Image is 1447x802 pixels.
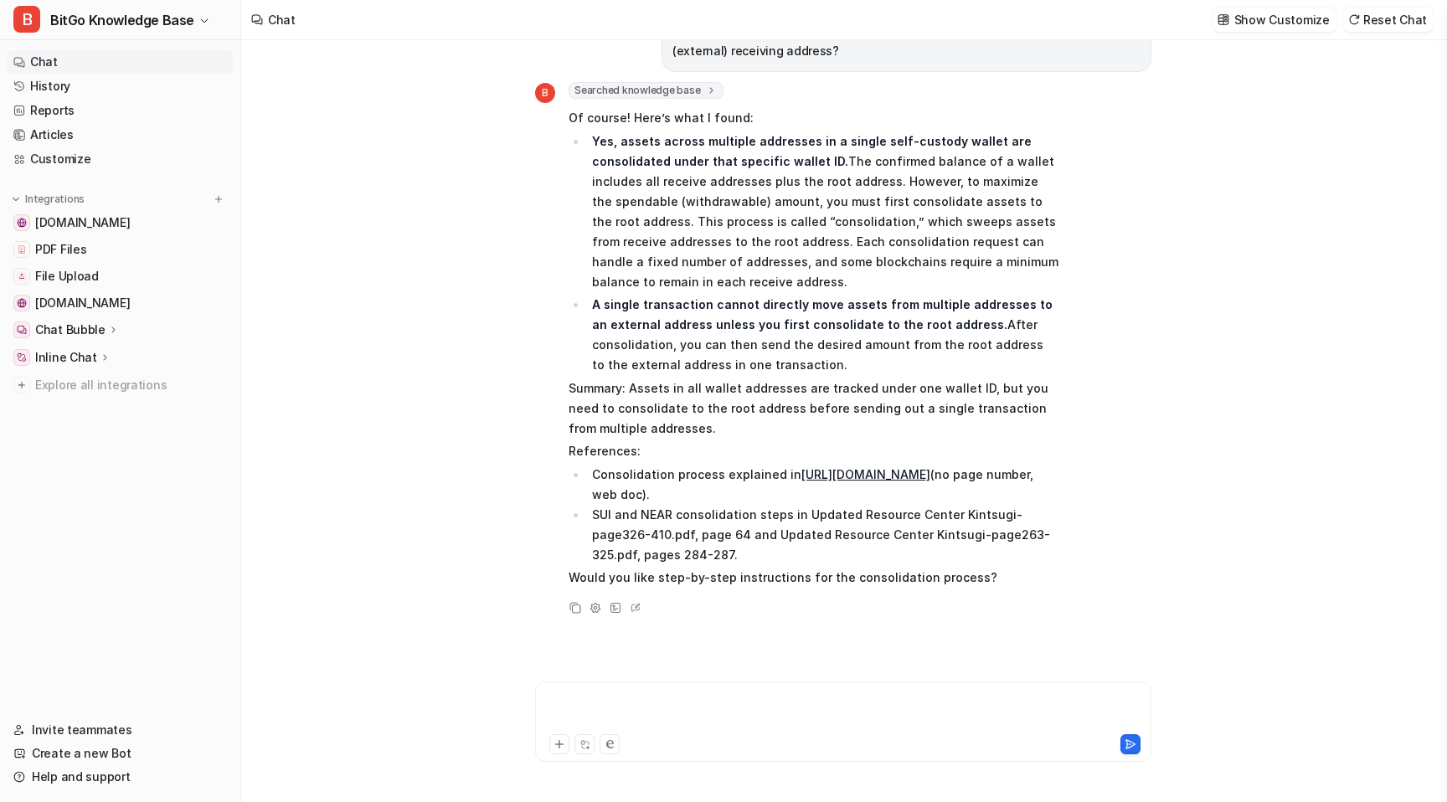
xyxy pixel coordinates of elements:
[7,50,234,74] a: Chat
[35,214,130,231] span: [DOMAIN_NAME]
[7,99,234,122] a: Reports
[35,372,227,398] span: Explore all integrations
[1213,8,1336,32] button: Show Customize
[7,191,90,208] button: Integrations
[25,193,85,206] p: Integrations
[1343,8,1434,32] button: Reset Chat
[592,134,1032,168] strong: Yes, assets across multiple addresses in a single self-custody wallet are consolidated under that...
[13,6,40,33] span: B
[801,467,930,481] a: [URL][DOMAIN_NAME]
[569,441,1058,461] p: References:
[35,268,99,285] span: File Upload
[17,218,27,228] img: www.bitgo.com
[7,211,234,234] a: www.bitgo.com[DOMAIN_NAME]
[569,108,1058,128] p: Of course! Here’s what I found:
[35,295,130,311] span: [DOMAIN_NAME]
[592,131,1058,292] p: The confirmed balance of a wallet includes all receive addresses plus the root address. However, ...
[35,349,97,366] p: Inline Chat
[535,83,555,103] span: B
[13,377,30,393] img: explore all integrations
[35,241,86,258] span: PDF Files
[17,325,27,335] img: Chat Bubble
[17,244,27,254] img: PDF Files
[569,378,1058,439] p: Summary: Assets in all wallet addresses are tracked under one wallet ID, but you need to consolid...
[7,123,234,147] a: Articles
[268,11,296,28] div: Chat
[35,321,106,338] p: Chat Bubble
[50,8,194,32] span: BitGo Knowledge Base
[569,568,1058,588] p: Would you like step-by-step instructions for the consolidation process?
[7,742,234,765] a: Create a new Bot
[592,297,1053,332] strong: A single transaction cannot directly move assets from multiple addresses to an external address u...
[587,465,1058,505] li: Consolidation process explained in (no page number, web doc).
[17,271,27,281] img: File Upload
[587,505,1058,565] li: SUI and NEAR consolidation steps in Updated Resource Center Kintsugi-page326-410.pdf, page 64 and...
[7,147,234,171] a: Customize
[7,765,234,789] a: Help and support
[592,295,1058,375] p: After consolidation, you can then send the desired amount from the root address to the external a...
[213,193,224,205] img: menu_add.svg
[7,265,234,288] a: File UploadFile Upload
[7,291,234,315] a: developers.bitgo.com[DOMAIN_NAME]
[1348,13,1360,26] img: reset
[10,193,22,205] img: expand menu
[1218,13,1229,26] img: customize
[7,373,234,397] a: Explore all integrations
[7,238,234,261] a: PDF FilesPDF Files
[7,75,234,98] a: History
[1234,11,1330,28] p: Show Customize
[569,82,723,99] span: Searched knowledge base
[17,298,27,308] img: developers.bitgo.com
[7,718,234,742] a: Invite teammates
[17,352,27,362] img: Inline Chat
